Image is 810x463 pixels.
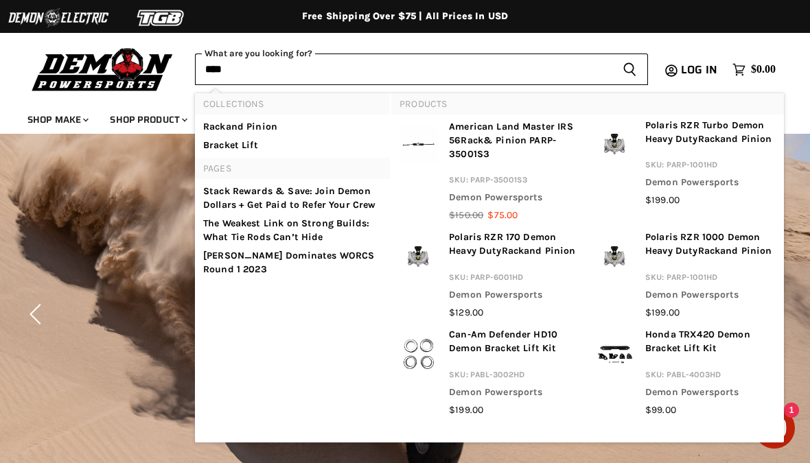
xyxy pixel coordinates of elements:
[645,230,776,262] p: Polaris RZR 1000 Demon Heavy Duty and Pinion
[461,134,483,146] b: Rack
[100,106,196,134] a: Shop Product
[588,226,784,324] li: products: Polaris RZR 1000 Demon Heavy Duty <b>Rack</b> and Pinion
[449,288,579,306] p: Demon Powersports
[751,63,776,76] span: $0.00
[203,217,382,244] a: The Weakest Link on Strong Builds: What Tie Rods Can’t Hide
[27,45,178,93] img: Demon Powersports
[726,60,783,80] a: $0.00
[449,173,579,191] p: SKU: PARP-35001S3
[645,307,680,318] span: $199.00
[698,245,721,257] b: Rack
[195,136,390,158] li: collections: Bracket Lift
[449,385,579,403] p: Demon Powersports
[588,115,784,212] li: products: Polaris RZR Turbo Demon Heavy Duty <b>Rack</b> and Pinion
[449,120,579,165] p: American Land Master IRS 56 & Pinion PARP-35001S3
[17,106,97,134] a: Shop Make
[391,93,784,437] div: Products
[195,158,390,179] li: Pages
[449,328,579,359] p: Can-Am Defender HD10 Demon B et Lift Kit
[596,119,634,169] img: Polaris RZR Turbo Demon Heavy Duty <b>Rack</b> and Pinion
[400,230,579,320] a: Polaris RZR 170 Demon Heavy Duty <b>Rack</b> and Pinion Polaris RZR 170 Demon Heavy DutyRackand P...
[449,307,483,318] span: $129.00
[195,214,390,246] li: pages: The Weakest Link on Strong Builds: What Tie Rods Can’t Hide
[195,54,648,85] form: Product
[195,246,390,282] li: pages: Casey Sims Dominates WORCS Round 1 2023
[645,288,776,306] p: Demon Powersports
[645,328,776,359] p: Honda TRX420 Demon B et Lift Kit
[651,342,672,354] b: rack
[391,226,588,324] li: products: Polaris RZR 170 Demon Heavy Duty <b>Rack</b> and Pinion
[391,115,588,227] li: products: American Land Master IRS 56 <b>Rack</b> & Pinion PARP-35001S3
[195,115,390,136] li: collections: Rack and Pinion
[491,342,511,354] b: rack
[195,93,390,115] li: Collections
[449,270,579,288] p: SKU: PARP-6001HD
[502,245,524,257] b: Rack
[400,230,438,281] img: Polaris RZR 170 Demon Heavy Duty <b>Rack</b> and Pinion
[209,139,230,151] b: rack
[596,328,634,379] img: Honda TRX420 Demon B<b>rack</b>et Lift Kit
[400,328,579,417] a: Can-Am Defender HD10 Demon B<b>rack</b>et Lift Kit Can-Am Defender HD10 Demon Bracket Lift Kit SK...
[7,5,110,31] img: Demon Electric Logo 2
[400,120,579,223] a: American Land Master IRS 56 <b>Rack</b> & Pinion PARP-35001S3 American Land Master IRS 56Rack& Pi...
[645,368,776,385] p: SKU: PABL-4003HD
[449,191,579,209] p: Demon Powersports
[681,61,717,78] span: Log in
[400,120,438,171] img: American Land Master IRS 56 <b>Rack</b> & Pinion PARP-35001S3
[203,139,382,152] a: Bracket Lift
[596,119,776,208] a: Polaris RZR Turbo Demon Heavy Duty <b>Rack</b> and Pinion Polaris RZR Turbo Demon Heavy DutyRacka...
[645,176,776,193] p: Demon Powersports
[195,158,390,282] div: Pages
[596,230,634,281] img: Polaris RZR 1000 Demon Heavy Duty <b>Rack</b> and Pinion
[612,54,648,85] button: Search
[24,300,51,328] button: Previous
[195,54,612,85] input: When autocomplete results are available use up and down arrows to review and enter to select
[203,185,382,212] a: Stack Rewards & Save: Join Demon Dollars + Get Paid to Refer Your Crew
[203,120,382,134] a: Rackand Pinion
[391,324,588,421] li: products: Can-Am Defender HD10 Demon B<b>rack</b>et Lift Kit
[487,209,518,221] span: $75.00
[645,158,776,176] p: SKU: PARP-1001HD
[449,230,579,262] p: Polaris RZR 170 Demon Heavy Duty and Pinion
[698,133,721,145] b: Rack
[449,368,579,385] p: SKU: PABL-3002HD
[195,179,390,214] li: pages: Stack Rewards & Save: Join Demon Dollars + Get Paid to Refer Your Crew
[400,328,438,379] img: Can-Am Defender HD10 Demon B<b>rack</b>et Lift Kit
[110,5,213,31] img: TGB Logo 2
[645,194,680,206] span: $199.00
[645,404,676,416] span: $99.00
[449,404,483,416] span: $199.00
[195,93,390,158] div: Collections
[203,121,226,132] b: Rack
[645,270,776,288] p: SKU: PARP-1001HD
[645,119,776,150] p: Polaris RZR Turbo Demon Heavy Duty and Pinion
[596,328,776,417] a: Honda TRX420 Demon B<b>rack</b>et Lift Kit Honda TRX420 Demon Bracket Lift Kit SKU: PABL-4003HD D...
[203,249,382,276] a: [PERSON_NAME] Dominates WORCS Round 1 2023
[449,209,483,221] s: $150.00
[645,385,776,403] p: Demon Powersports
[391,93,784,115] li: Products
[596,230,776,320] a: Polaris RZR 1000 Demon Heavy Duty <b>Rack</b> and Pinion Polaris RZR 1000 Demon Heavy DutyRackand...
[675,64,726,76] a: Log in
[17,100,772,134] ul: Main menu
[588,324,784,423] li: products: Honda TRX420 Demon B<b>rack</b>et Lift Kit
